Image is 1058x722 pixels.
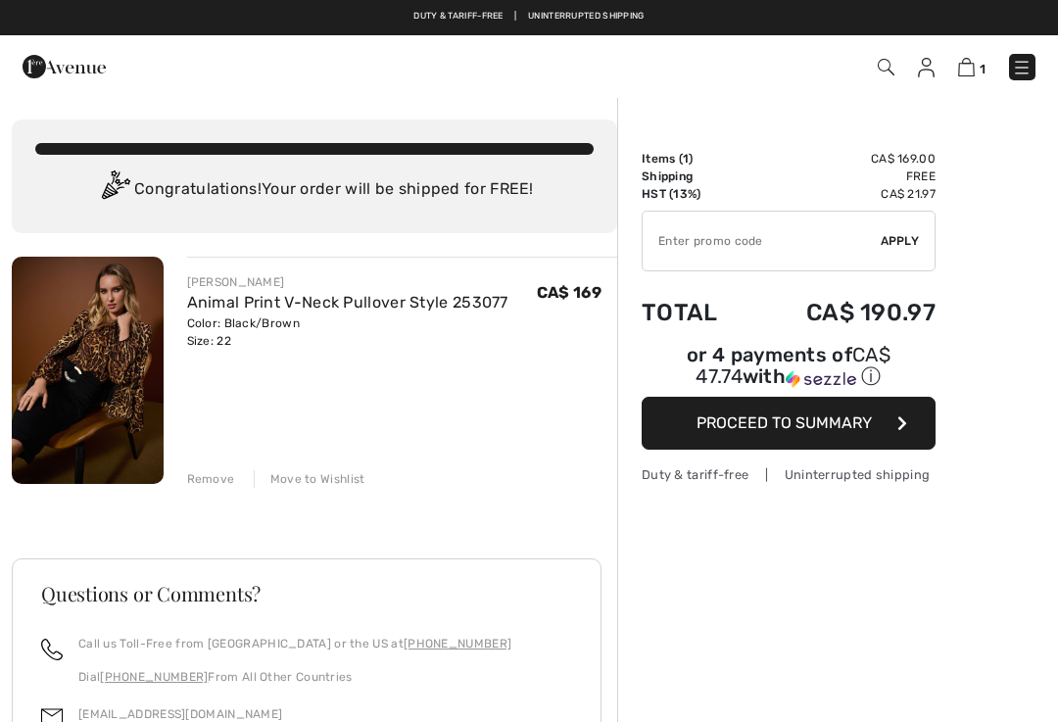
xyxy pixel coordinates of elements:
span: 1 [683,152,689,166]
a: [PHONE_NUMBER] [404,637,511,650]
p: Call us Toll-Free from [GEOGRAPHIC_DATA] or the US at [78,635,511,652]
a: [PHONE_NUMBER] [100,670,208,684]
div: Color: Black/Brown Size: 22 [187,314,508,350]
img: Congratulation2.svg [95,170,134,210]
div: [PERSON_NAME] [187,273,508,291]
p: Dial From All Other Countries [78,668,511,686]
span: CA$ 47.74 [696,343,890,388]
a: 1ère Avenue [23,56,106,74]
td: HST (13%) [642,185,750,203]
span: CA$ 169 [537,283,601,302]
img: call [41,639,63,660]
img: Search [878,59,894,75]
td: Free [750,168,936,185]
a: 1 [958,55,986,78]
span: 1 [980,62,986,76]
img: Shopping Bag [958,58,975,76]
div: or 4 payments ofCA$ 47.74withSezzle Click to learn more about Sezzle [642,346,936,397]
div: or 4 payments of with [642,346,936,390]
img: Sezzle [786,370,856,388]
button: Proceed to Summary [642,397,936,450]
img: Menu [1012,58,1032,77]
td: Items ( ) [642,150,750,168]
div: Congratulations! Your order will be shipped for FREE! [35,170,594,210]
div: Move to Wishlist [254,470,365,488]
img: Animal Print V-Neck Pullover Style 253077 [12,257,164,484]
td: Total [642,279,750,346]
img: 1ère Avenue [23,47,106,86]
div: Remove [187,470,235,488]
div: Duty & tariff-free | Uninterrupted shipping [642,465,936,484]
td: Shipping [642,168,750,185]
a: Animal Print V-Neck Pullover Style 253077 [187,293,508,312]
span: Proceed to Summary [697,413,872,432]
a: [EMAIL_ADDRESS][DOMAIN_NAME] [78,707,282,721]
img: My Info [918,58,935,77]
h3: Questions or Comments? [41,584,572,603]
td: CA$ 21.97 [750,185,936,203]
input: Promo code [643,212,881,270]
td: CA$ 190.97 [750,279,936,346]
span: Apply [881,232,920,250]
td: CA$ 169.00 [750,150,936,168]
